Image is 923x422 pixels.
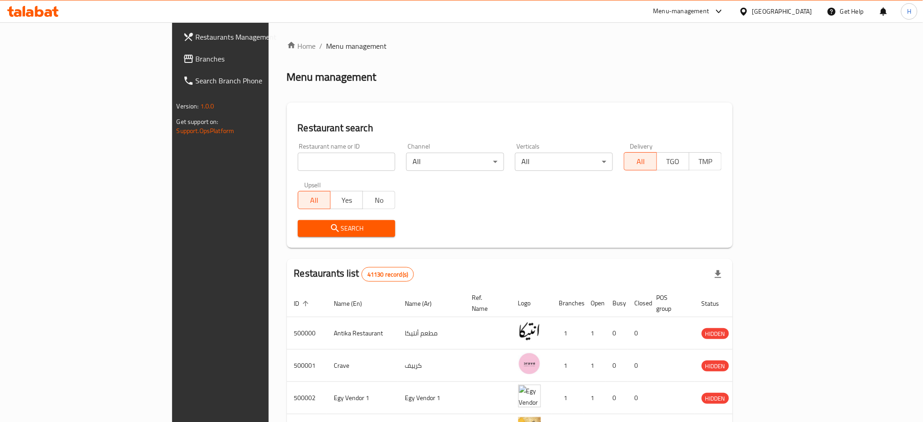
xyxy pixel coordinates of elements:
[196,53,319,64] span: Branches
[606,350,627,382] td: 0
[606,317,627,350] td: 0
[330,191,363,209] button: Yes
[287,70,377,84] h2: Menu management
[362,267,414,282] div: Total records count
[627,317,649,350] td: 0
[177,125,235,137] a: Support.OpsPlatform
[627,289,649,317] th: Closed
[627,382,649,414] td: 0
[702,329,729,339] span: HIDDEN
[661,155,686,168] span: TGO
[298,121,722,135] h2: Restaurant search
[693,155,718,168] span: TMP
[752,6,812,16] div: [GEOGRAPHIC_DATA]
[552,350,584,382] td: 1
[327,317,398,350] td: Antika Restaurant
[472,292,500,314] span: Ref. Name
[327,350,398,382] td: Crave
[653,6,709,17] div: Menu-management
[627,350,649,382] td: 0
[702,360,729,371] div: HIDDEN
[176,26,326,48] a: Restaurants Management
[334,194,359,207] span: Yes
[304,182,321,188] label: Upsell
[584,350,606,382] td: 1
[406,153,504,171] div: All
[298,220,396,237] button: Search
[298,153,396,171] input: Search for restaurant name or ID..
[702,393,729,404] div: HIDDEN
[702,361,729,371] span: HIDDEN
[707,263,729,285] div: Export file
[398,317,465,350] td: مطعم أنتيكا
[327,382,398,414] td: Egy Vendor 1
[907,6,911,16] span: H
[367,194,392,207] span: No
[362,270,413,279] span: 41130 record(s)
[657,152,689,170] button: TGO
[326,41,387,51] span: Menu management
[702,298,731,309] span: Status
[177,100,199,112] span: Version:
[584,317,606,350] td: 1
[689,152,722,170] button: TMP
[334,298,374,309] span: Name (En)
[515,153,613,171] div: All
[294,298,311,309] span: ID
[196,31,319,42] span: Restaurants Management
[294,267,414,282] h2: Restaurants list
[518,352,541,375] img: Crave
[200,100,214,112] span: 1.0.0
[398,382,465,414] td: Egy Vendor 1
[628,155,653,168] span: All
[398,350,465,382] td: كرييف
[518,320,541,343] img: Antika Restaurant
[630,143,653,149] label: Delivery
[305,223,388,234] span: Search
[298,191,331,209] button: All
[176,70,326,92] a: Search Branch Phone
[287,41,733,51] nav: breadcrumb
[702,393,729,404] span: HIDDEN
[405,298,444,309] span: Name (Ar)
[552,317,584,350] td: 1
[302,194,327,207] span: All
[552,382,584,414] td: 1
[196,75,319,86] span: Search Branch Phone
[584,289,606,317] th: Open
[584,382,606,414] td: 1
[552,289,584,317] th: Branches
[624,152,657,170] button: All
[518,385,541,407] img: Egy Vendor 1
[511,289,552,317] th: Logo
[362,191,395,209] button: No
[176,48,326,70] a: Branches
[177,116,219,128] span: Get support on:
[606,382,627,414] td: 0
[606,289,627,317] th: Busy
[657,292,683,314] span: POS group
